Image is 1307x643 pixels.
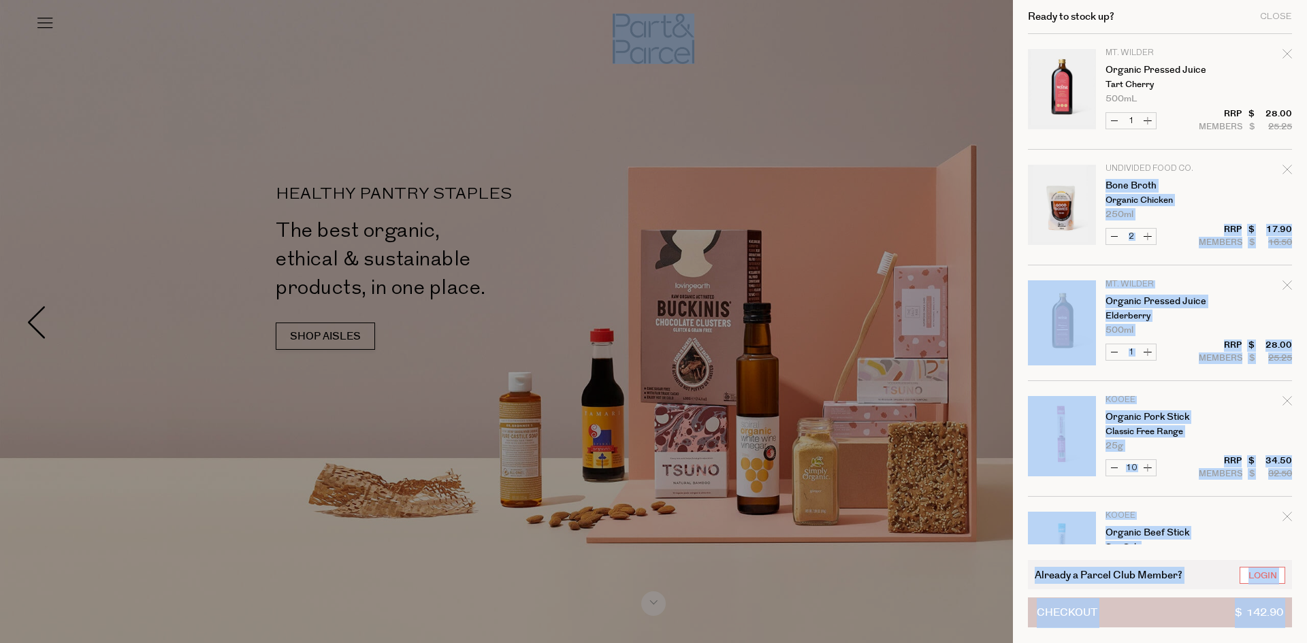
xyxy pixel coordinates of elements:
input: QTY Organic Pressed Juice [1123,113,1140,129]
div: Close [1260,12,1292,21]
input: QTY Organic Pressed Juice [1123,344,1140,360]
div: Remove Bone Broth [1282,163,1292,181]
p: Classic Free Range [1106,427,1211,436]
span: Checkout [1037,598,1097,627]
p: Elderberry [1106,312,1211,320]
span: 500ml [1106,326,1133,335]
div: Remove Organic Pork Stick [1282,394,1292,412]
a: Organic Pork Stick [1106,412,1211,422]
span: Already a Parcel Club Member? [1035,567,1182,582]
p: Tart Cherry [1106,80,1211,89]
p: Undivided Food Co. [1106,165,1211,173]
span: 250ml [1106,210,1133,219]
input: QTY Bone Broth [1123,229,1140,244]
div: Remove Organic Pressed Juice [1282,47,1292,65]
div: Remove Organic Beef Stick [1282,510,1292,528]
p: Organic Chicken [1106,196,1211,205]
a: Login [1240,567,1285,584]
a: Organic Pressed Juice [1106,65,1211,75]
p: KOOEE [1106,512,1211,520]
button: Checkout$ 142.90 [1028,597,1292,627]
span: $ 142.90 [1235,598,1283,627]
p: KOOEE [1106,396,1211,404]
p: Mt. Wilder [1106,49,1211,57]
span: 25g [1106,442,1123,450]
p: Mt. Wilder [1106,280,1211,288]
div: Remove Organic Pressed Juice [1282,278,1292,297]
a: Bone Broth [1106,181,1211,191]
span: 500mL [1106,95,1137,103]
p: Sea Salt [1106,543,1211,552]
a: Organic Beef Stick [1106,528,1211,538]
input: QTY Organic Pork Stick [1123,460,1140,476]
h2: Ready to stock up? [1028,12,1114,22]
a: Organic Pressed Juice [1106,297,1211,306]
